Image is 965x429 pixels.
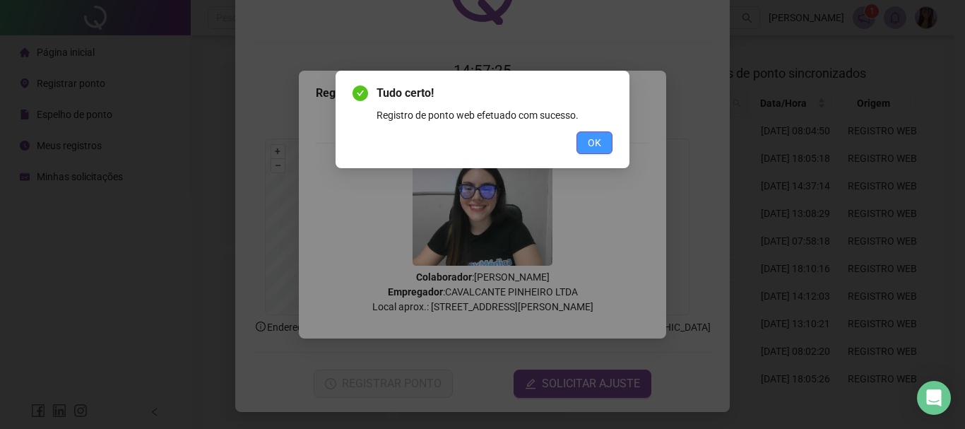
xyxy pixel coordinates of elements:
[353,86,368,101] span: check-circle
[377,85,612,102] span: Tudo certo!
[917,381,951,415] div: Open Intercom Messenger
[377,107,612,123] div: Registro de ponto web efetuado com sucesso.
[576,131,612,154] button: OK
[588,135,601,151] span: OK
